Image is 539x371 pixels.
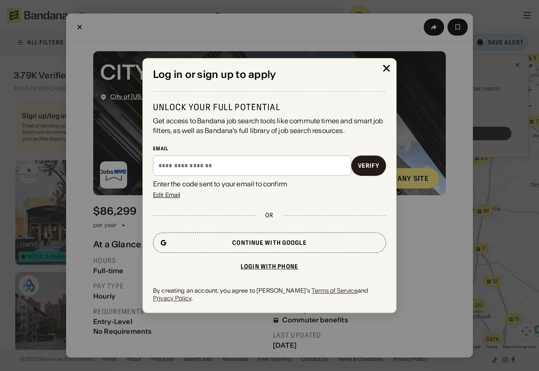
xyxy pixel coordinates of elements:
div: Unlock your full potential [153,102,386,113]
a: Terms of Service [311,287,357,294]
div: Get access to Bandana job search tools like commute times and smart job filters, as well as Banda... [153,116,386,135]
div: Continue with Google [232,240,306,246]
div: Login with phone [241,263,298,269]
div: Log in or sign up to apply [153,69,386,81]
div: Enter the code sent to your email to confirm [153,179,386,188]
div: or [265,211,273,219]
div: Email [153,145,386,152]
div: By creating an account, you agree to [PERSON_NAME]'s and . [153,287,386,302]
a: Privacy Policy [153,295,192,302]
div: Verify [358,163,379,169]
div: Edit Email [153,192,180,198]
